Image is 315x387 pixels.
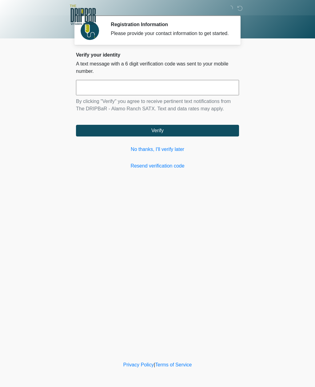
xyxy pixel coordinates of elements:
[76,162,239,170] a: Resend verification code
[81,22,99,40] img: Agent Avatar
[76,125,239,136] button: Verify
[123,362,154,367] a: Privacy Policy
[76,52,239,58] h2: Verify your identity
[76,60,239,75] p: A text message with a 6 digit verification code was sent to your mobile number.
[76,98,239,113] p: By clicking "Verify" you agree to receive pertinent text notifications from The DRIPBaR - Alamo R...
[154,362,155,367] a: |
[70,5,96,25] img: The DRIPBaR - Alamo Ranch SATX Logo
[76,146,239,153] a: No thanks, I'll verify later
[155,362,192,367] a: Terms of Service
[111,30,230,37] div: Please provide your contact information to get started.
